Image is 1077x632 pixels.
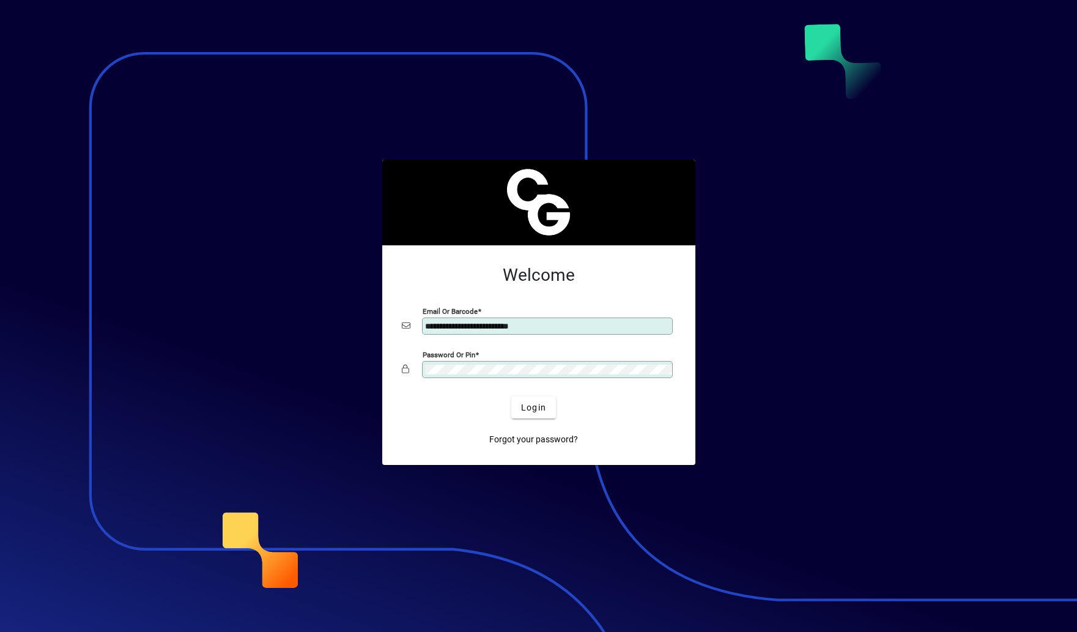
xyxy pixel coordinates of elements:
mat-label: Password or Pin [423,351,475,359]
a: Forgot your password? [484,428,583,450]
span: Forgot your password? [489,433,578,446]
h2: Welcome [402,265,676,286]
mat-label: Email or Barcode [423,307,478,316]
button: Login [511,396,556,418]
span: Login [521,401,546,414]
